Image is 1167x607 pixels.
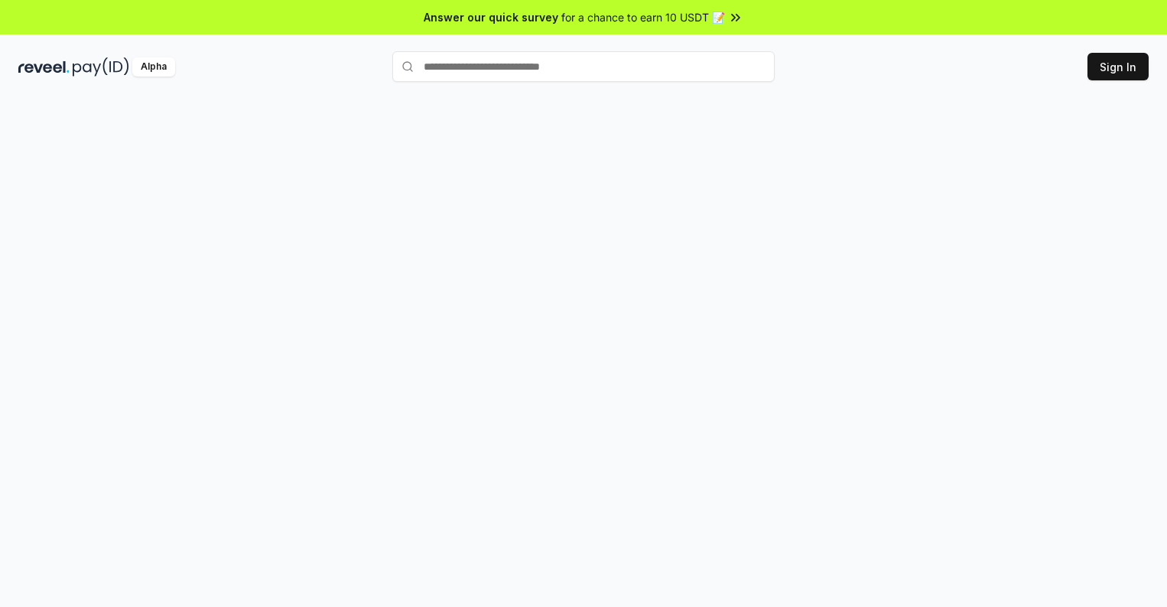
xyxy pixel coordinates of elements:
[424,9,558,25] span: Answer our quick survey
[18,57,70,77] img: reveel_dark
[1087,53,1149,80] button: Sign In
[73,57,129,77] img: pay_id
[132,57,175,77] div: Alpha
[561,9,725,25] span: for a chance to earn 10 USDT 📝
